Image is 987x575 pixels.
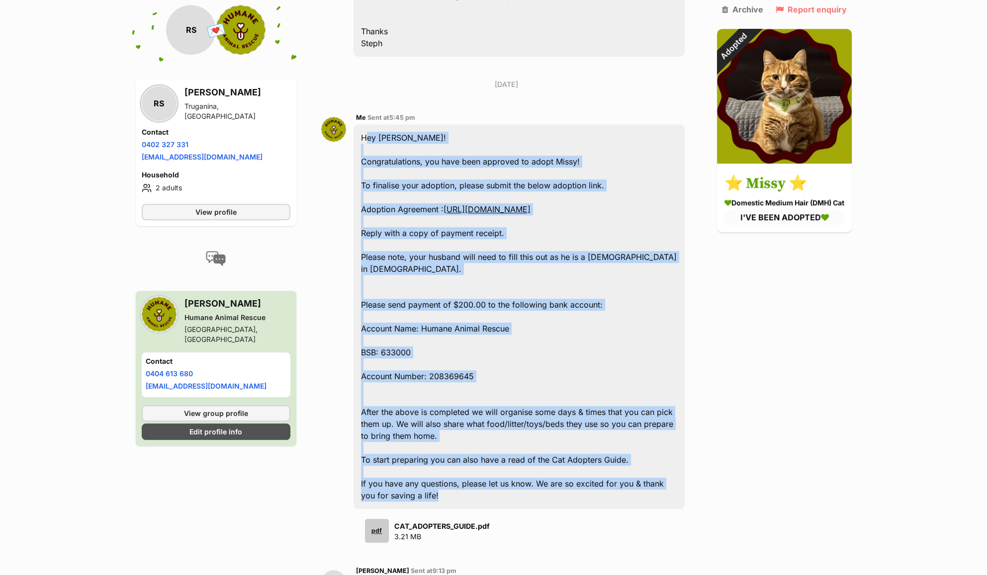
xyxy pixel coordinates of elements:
a: View profile [142,204,290,220]
span: 3.21 MB [394,532,421,541]
img: ⭐ Missy ⭐ [717,29,852,164]
img: Humane Animal Rescue profile pic [216,5,266,55]
img: Stephanie Gregg profile pic [321,117,346,142]
span: 💌 [205,19,227,41]
h4: Contact [142,127,290,137]
a: [URL][DOMAIN_NAME] [444,204,531,214]
div: Truganina, [GEOGRAPHIC_DATA] [184,101,290,121]
img: conversation-icon-4a6f8262b818ee0b60e3300018af0b2d0b884aa5de6e9bcb8d3d4eeb1a70a7c4.svg [206,251,226,266]
img: Humane Animal Rescue profile pic [142,297,177,331]
a: ⭐ Missy ⭐ Domestic Medium Hair (DMH) Cat I'VE BEEN ADOPTED [717,165,852,232]
span: Me [356,114,366,121]
a: Archive [722,5,763,14]
span: 5:45 pm [389,114,415,121]
p: [DATE] [321,79,692,89]
a: 0402 327 331 [142,140,188,149]
div: pdf [365,519,389,543]
li: 2 adults [142,182,290,194]
span: 9:13 pm [433,567,456,575]
span: View profile [195,207,237,217]
div: Humane Animal Rescue [184,313,290,323]
a: View group profile [142,405,290,421]
span: [PERSON_NAME] [356,567,409,575]
a: 0404 613 680 [146,369,193,378]
a: Adopted [717,156,852,165]
strong: CAT_ADOPTERS_GUIDE.pdf [394,522,490,530]
h3: [PERSON_NAME] [184,297,290,311]
h3: [PERSON_NAME] [184,85,290,99]
div: Adopted [704,16,763,76]
div: [GEOGRAPHIC_DATA], [GEOGRAPHIC_DATA] [184,325,290,344]
div: I'VE BEEN ADOPTED [724,211,844,225]
span: Edit profile info [189,426,242,437]
span: Sent at [367,114,415,121]
h4: Household [142,170,290,180]
a: Edit profile info [142,423,290,440]
h4: Contact [146,356,286,366]
a: [EMAIL_ADDRESS][DOMAIN_NAME] [146,382,267,390]
span: Sent at [411,567,456,575]
a: Report enquiry [776,5,847,14]
a: [EMAIL_ADDRESS][DOMAIN_NAME] [142,153,263,161]
div: RS [166,5,216,55]
a: pdf [361,519,389,543]
h3: ⭐ Missy ⭐ [724,173,844,195]
div: Domestic Medium Hair (DMH) Cat [724,198,844,208]
div: Hey [PERSON_NAME]! Congratulations, you have been approved to adopt Missy! To finalise your adopt... [354,124,685,509]
span: View group profile [184,408,248,418]
div: RS [142,86,177,121]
